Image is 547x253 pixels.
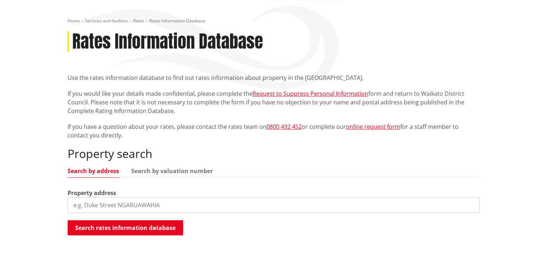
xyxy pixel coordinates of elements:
[68,147,480,161] h2: Property search
[68,89,480,115] p: If you would like your details made confidential, please complete the form and return to Waikato ...
[68,220,183,235] button: Search rates information database
[133,18,144,24] a: Rates
[149,18,205,24] span: Rates Information Database
[72,31,263,52] h1: Rates Information Database
[68,73,480,82] p: Use the rates information database to find out rates information about property in the [GEOGRAPHI...
[85,18,128,24] a: Services and facilities
[252,90,368,98] a: Request to Suppress Personal Information
[68,18,80,24] a: Home
[68,18,480,24] nav: breadcrumb
[68,168,119,174] a: Search by address
[68,189,116,197] label: Property address
[68,197,480,213] input: e.g. Duke Street NGARUAWAHIA
[131,168,213,174] a: Search by valuation number
[346,123,400,131] a: online request form
[266,123,302,131] a: 0800 492 452
[514,223,540,249] iframe: Messenger Launcher
[68,122,480,140] p: If you have a question about your rates, please contact the rates team on or complete our for a s...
